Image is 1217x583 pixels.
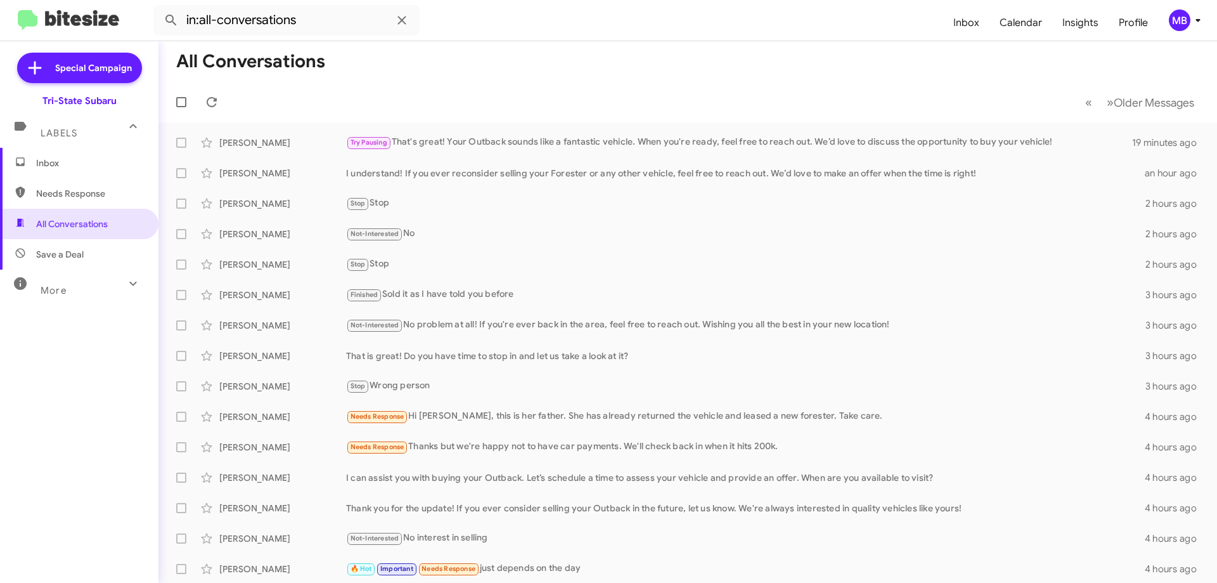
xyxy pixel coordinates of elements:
[219,471,346,484] div: [PERSON_NAME]
[1145,532,1207,545] div: 4 hours ago
[1145,471,1207,484] div: 4 hours ago
[219,350,346,362] div: [PERSON_NAME]
[219,502,346,514] div: [PERSON_NAME]
[380,565,413,573] span: Important
[351,443,404,451] span: Needs Response
[219,289,346,301] div: [PERSON_NAME]
[351,199,366,207] span: Stop
[219,319,346,332] div: [PERSON_NAME]
[351,260,366,268] span: Stop
[1099,89,1202,115] button: Next
[219,197,346,210] div: [PERSON_NAME]
[1109,4,1158,41] a: Profile
[346,502,1145,514] div: Thank you for the update! If you ever consider selling your Outback in the future, let us know. W...
[36,187,144,200] span: Needs Response
[36,248,84,261] span: Save a Deal
[1145,410,1207,423] div: 4 hours ago
[36,218,108,230] span: All Conversations
[351,291,378,299] span: Finished
[351,565,372,573] span: 🔥 Hot
[351,534,399,542] span: Not-Interested
[1145,197,1207,210] div: 2 hours ago
[989,4,1052,41] a: Calendar
[219,167,346,180] div: [PERSON_NAME]
[153,5,420,36] input: Search
[1145,563,1207,575] div: 4 hours ago
[943,4,989,41] a: Inbox
[1114,96,1194,110] span: Older Messages
[351,412,404,421] span: Needs Response
[219,563,346,575] div: [PERSON_NAME]
[346,318,1145,332] div: No problem at all! If you're ever back in the area, feel free to reach out. Wishing you all the b...
[1052,4,1109,41] a: Insights
[219,136,346,149] div: [PERSON_NAME]
[351,382,366,390] span: Stop
[346,379,1145,393] div: Wrong person
[1107,95,1114,110] span: »
[346,350,1145,362] div: That is great! Do you have time to stop in and let us take a look at it?
[1169,10,1190,31] div: MB
[346,409,1145,424] div: Hi [PERSON_NAME], this is her father. She has already returned the vehicle and leased a new fores...
[219,228,346,240] div: [PERSON_NAME]
[351,138,387,147] span: Try Pausing
[1132,136,1207,149] div: 19 minutes ago
[346,226,1145,241] div: No
[219,258,346,271] div: [PERSON_NAME]
[1145,228,1207,240] div: 2 hours ago
[1145,167,1207,180] div: an hour ago
[1078,89,1202,115] nav: Page navigation example
[422,565,475,573] span: Needs Response
[1078,89,1100,115] button: Previous
[346,471,1145,484] div: I can assist you with buying your Outback. Let’s schedule a time to assess your vehicle and provi...
[36,157,144,169] span: Inbox
[346,531,1145,546] div: No interest in selling
[17,53,142,83] a: Special Campaign
[176,51,325,72] h1: All Conversations
[41,128,77,139] span: Labels
[346,196,1145,211] div: Stop
[219,410,346,423] div: [PERSON_NAME]
[346,440,1145,454] div: Thanks but we're happy not to have car payments. We'll check back in when it hits 200k.
[346,287,1145,302] div: Sold it as I have told you before
[1145,380,1207,393] div: 3 hours ago
[351,230,399,238] span: Not-Interested
[219,441,346,454] div: [PERSON_NAME]
[351,321,399,329] span: Not-Interested
[346,561,1145,576] div: just depends on the day
[55,62,132,74] span: Special Campaign
[1085,95,1092,110] span: «
[1145,258,1207,271] div: 2 hours ago
[1145,441,1207,454] div: 4 hours ago
[346,135,1132,150] div: That's great! Your Outback sounds like a fantastic vehicle. When you're ready, feel free to reach...
[219,380,346,393] div: [PERSON_NAME]
[41,285,67,296] span: More
[1145,502,1207,514] div: 4 hours ago
[346,167,1145,180] div: I understand! If you ever reconsider selling your Forester or any other vehicle, feel free to rea...
[42,95,117,107] div: Tri-State Subaru
[1145,350,1207,362] div: 3 hours ago
[219,532,346,545] div: [PERSON_NAME]
[346,257,1145,272] div: Stop
[1145,319,1207,332] div: 3 hours ago
[1145,289,1207,301] div: 3 hours ago
[1158,10,1203,31] button: MB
